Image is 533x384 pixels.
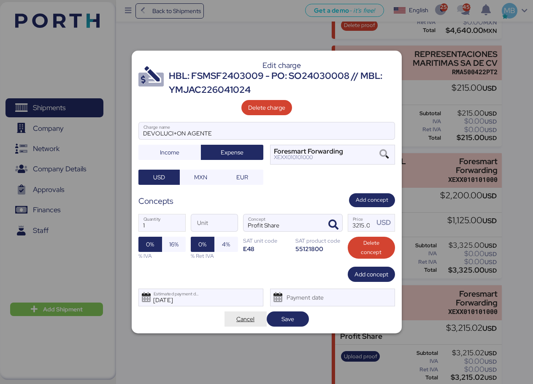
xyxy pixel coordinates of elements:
[295,245,343,253] div: 55121800
[169,69,395,97] div: HBL: FSMSF2403009 - PO: SO24030008 // MBL: YMJAC226041024
[348,267,395,282] button: Add concept
[169,62,395,69] div: Edit charge
[325,216,342,234] button: ConceptConcept
[348,237,395,259] button: Delete concept
[281,314,294,324] span: Save
[139,122,395,139] input: Charge name
[248,103,285,113] span: Delete charge
[138,237,162,252] button: 0%
[162,237,186,252] button: 16%
[169,239,179,249] span: 16%
[244,214,322,231] input: Concept
[160,147,179,157] span: Income
[236,172,248,182] span: EUR
[191,214,238,231] input: Unit
[349,193,395,207] button: Add concept
[267,311,309,327] button: Save
[146,239,154,249] span: 0%
[180,170,222,185] button: MXN
[139,214,185,231] input: Quantity
[221,147,244,157] span: Expense
[214,237,238,252] button: 4%
[191,237,214,252] button: 0%
[356,195,388,205] span: Add concept
[191,252,238,260] div: % Ret IVA
[198,239,206,249] span: 0%
[348,214,374,231] input: Price
[354,238,388,257] span: Delete concept
[236,314,254,324] span: Cancel
[295,237,343,245] div: SAT product code
[201,145,263,160] button: Expense
[376,217,394,228] div: USD
[274,149,343,154] div: Foresmart Forwarding
[222,239,230,249] span: 4%
[241,100,292,115] button: Delete charge
[243,237,290,245] div: SAT unit code
[138,170,180,185] button: USD
[222,170,263,185] button: EUR
[274,154,343,160] div: XEXX010101000
[153,172,165,182] span: USD
[138,145,201,160] button: Income
[138,252,186,260] div: % IVA
[194,172,207,182] span: MXN
[225,311,267,327] button: Cancel
[138,195,173,207] div: Concepts
[354,269,388,279] span: Add concept
[243,245,290,253] div: E48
